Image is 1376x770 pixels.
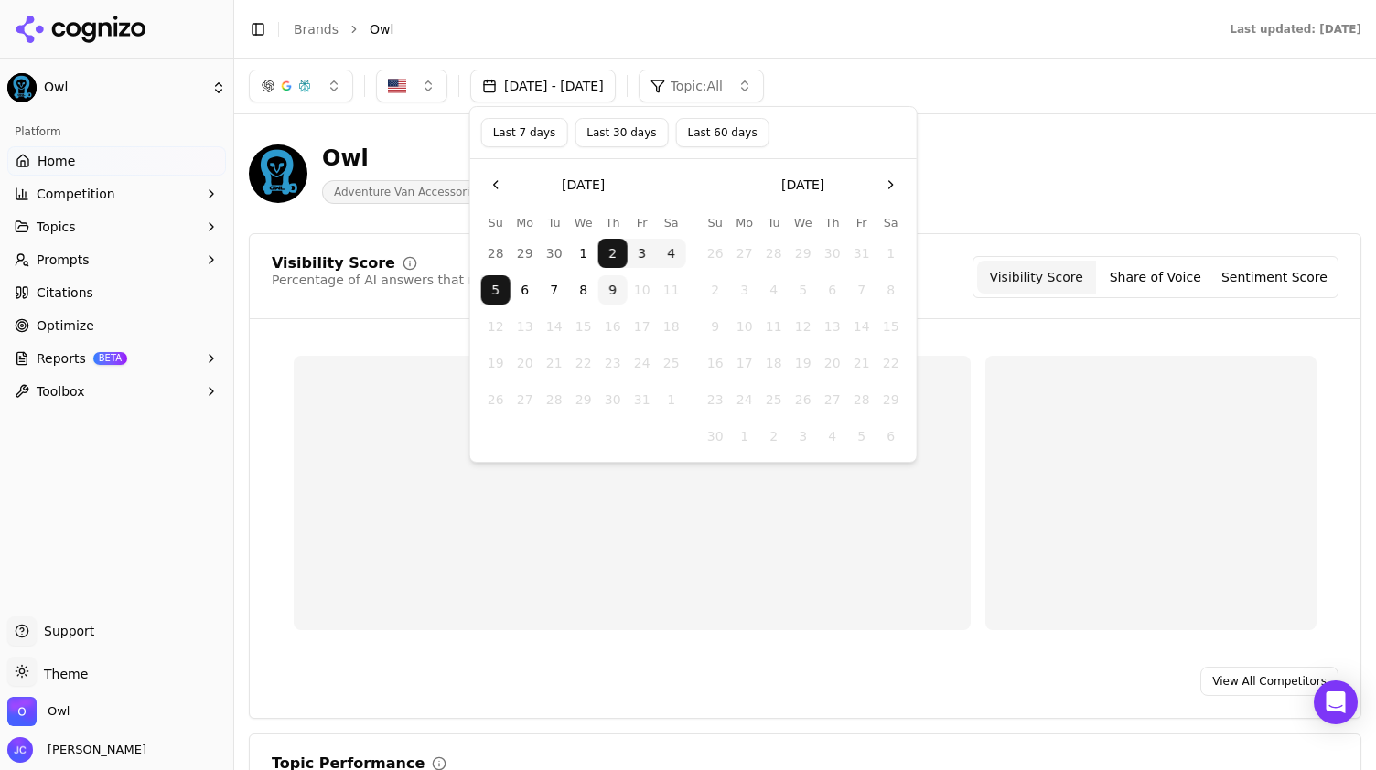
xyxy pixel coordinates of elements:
button: Today, Thursday, October 9th, 2025 [598,275,628,305]
span: Competition [37,185,115,203]
button: Sunday, October 5th, 2025, selected [481,275,511,305]
th: Wednesday [789,214,818,231]
span: Prompts [37,251,90,269]
th: Saturday [657,214,686,231]
span: Topic: All [671,77,723,95]
th: Friday [628,214,657,231]
button: Wednesday, October 8th, 2025 [569,275,598,305]
th: Thursday [818,214,847,231]
button: Visibility Score [977,261,1096,294]
button: Wednesday, October 1st, 2025 [569,239,598,268]
th: Wednesday [569,214,598,231]
a: Optimize [7,311,226,340]
span: [PERSON_NAME] [40,742,146,758]
button: Saturday, October 4th, 2025, selected [657,239,686,268]
img: Owl [249,144,307,203]
button: Toolbox [7,377,226,406]
img: Jeff Clemishaw [7,737,33,763]
button: [DATE] - [DATE] [470,70,616,102]
table: November 2025 [701,214,906,451]
th: Tuesday [759,214,789,231]
button: Last 30 days [575,118,668,147]
nav: breadcrumb [294,20,1193,38]
img: Owl [7,73,37,102]
a: Home [7,146,226,176]
a: Brands [294,22,339,37]
span: Owl [370,20,393,38]
span: Citations [37,283,93,302]
button: Tuesday, September 30th, 2025 [540,239,569,268]
th: Tuesday [540,214,569,231]
button: Topics [7,212,226,241]
button: Open user button [7,737,146,763]
span: Owl [44,80,204,96]
span: BETA [93,352,127,365]
button: Last 7 days [481,118,568,147]
img: Owl [7,697,37,726]
button: Monday, October 6th, 2025 [511,275,540,305]
table: October 2025 [481,214,686,414]
button: Last 60 days [675,118,769,147]
span: Theme [37,667,88,681]
button: Sentiment Score [1215,261,1334,294]
a: View All Competitors [1200,667,1338,696]
button: Go to the Next Month [876,170,906,199]
img: United States [388,77,406,95]
th: Sunday [481,214,511,231]
th: Saturday [876,214,906,231]
th: Friday [847,214,876,231]
div: Percentage of AI answers that mention your brand [272,271,596,289]
div: Open Intercom Messenger [1314,680,1358,724]
div: Visibility Score [272,256,395,271]
th: Thursday [598,214,628,231]
button: Share of Voice [1096,261,1215,294]
span: Support [37,622,94,640]
span: Home [38,152,75,170]
th: Monday [511,214,540,231]
button: Friday, October 3rd, 2025, selected [628,239,657,268]
span: Topics [37,218,76,236]
span: Optimize [37,316,94,335]
span: Owl [48,703,70,720]
button: Competition [7,179,226,209]
div: Last updated: [DATE] [1230,22,1361,37]
span: Toolbox [37,382,85,401]
th: Sunday [701,214,730,231]
button: Open organization switcher [7,697,70,726]
span: Adventure Van Accessories [322,180,494,204]
button: Monday, September 29th, 2025 [511,239,540,268]
div: Owl [322,144,494,173]
button: Thursday, October 2nd, 2025, selected [598,239,628,268]
div: Platform [7,117,226,146]
button: Prompts [7,245,226,274]
button: Go to the Previous Month [481,170,511,199]
span: Reports [37,349,86,368]
button: Tuesday, October 7th, 2025 [540,275,569,305]
button: Sunday, September 28th, 2025 [481,239,511,268]
button: ReportsBETA [7,344,226,373]
a: Citations [7,278,226,307]
th: Monday [730,214,759,231]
